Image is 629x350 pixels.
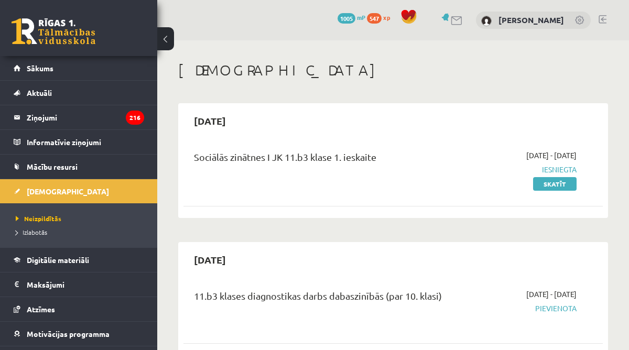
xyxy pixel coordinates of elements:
h2: [DATE] [183,108,236,133]
a: Rīgas 1. Tālmācības vidusskola [12,18,95,45]
a: Ziņojumi216 [14,105,144,129]
a: Maksājumi [14,272,144,297]
a: Izlabotās [16,227,147,237]
span: Digitālie materiāli [27,255,89,265]
span: 547 [367,13,382,24]
span: 1005 [338,13,355,24]
div: Sociālās zinātnes I JK 11.b3 klase 1. ieskaite [194,150,444,169]
a: Sākums [14,56,144,80]
a: [PERSON_NAME] [498,15,564,25]
span: Sākums [27,63,53,73]
a: Neizpildītās [16,214,147,223]
a: [DEMOGRAPHIC_DATA] [14,179,144,203]
span: mP [357,13,365,21]
span: Aktuāli [27,88,52,97]
span: Iesniegta [460,164,577,175]
a: Atzīmes [14,297,144,321]
span: [DATE] - [DATE] [526,289,577,300]
span: Neizpildītās [16,214,61,223]
a: Digitālie materiāli [14,248,144,272]
a: 1005 mP [338,13,365,21]
span: xp [383,13,390,21]
a: 547 xp [367,13,395,21]
span: Mācību resursi [27,162,78,171]
a: Skatīt [533,177,577,191]
span: [DATE] - [DATE] [526,150,577,161]
span: Izlabotās [16,228,47,236]
a: Aktuāli [14,81,144,105]
i: 216 [126,111,144,125]
h1: [DEMOGRAPHIC_DATA] [178,61,608,79]
img: Dāvids Petrins [481,16,492,26]
span: Atzīmes [27,304,55,314]
a: Informatīvie ziņojumi [14,130,144,154]
legend: Ziņojumi [27,105,144,129]
div: 11.b3 klases diagnostikas darbs dabaszinībās (par 10. klasi) [194,289,444,308]
a: Mācību resursi [14,155,144,179]
span: [DEMOGRAPHIC_DATA] [27,187,109,196]
a: Motivācijas programma [14,322,144,346]
span: Motivācijas programma [27,329,110,338]
legend: Informatīvie ziņojumi [27,130,144,154]
span: Pievienota [460,303,577,314]
legend: Maksājumi [27,272,144,297]
h2: [DATE] [183,247,236,272]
